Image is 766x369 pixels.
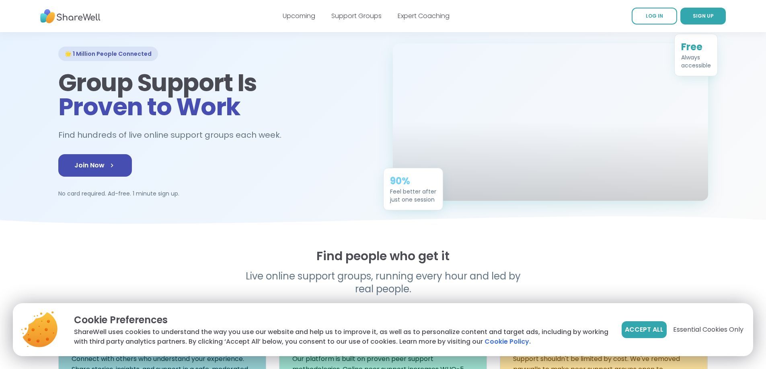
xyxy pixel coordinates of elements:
[625,325,663,334] span: Accept All
[58,249,708,263] h2: Find people who get it
[58,90,240,124] span: Proven to Work
[485,337,531,347] a: Cookie Policy.
[74,313,609,327] p: Cookie Preferences
[646,12,663,19] span: LOG IN
[58,128,290,142] h2: Find hundreds of live online support groups each week.
[390,188,436,204] div: Feel better after just one session
[673,325,743,334] span: Essential Cookies Only
[283,11,315,20] a: Upcoming
[40,5,101,27] img: ShareWell Nav Logo
[681,41,711,53] div: Free
[331,11,382,20] a: Support Groups
[681,53,711,69] div: Always accessible
[680,8,726,24] a: SIGN UP
[58,47,158,61] div: 🌟 1 Million People Connected
[693,12,714,19] span: SIGN UP
[632,8,677,24] a: LOG IN
[622,321,667,338] button: Accept All
[398,11,450,20] a: Expert Coaching
[74,161,116,170] span: Join Now
[58,154,132,177] a: Join Now
[58,71,374,119] h1: Group Support Is
[58,190,374,198] p: No card required. Ad-free. 1 minute sign up.
[74,327,609,347] p: ShareWell uses cookies to understand the way you use our website and help us to improve it, as we...
[390,175,436,188] div: 90%
[229,270,538,296] p: Live online support groups, running every hour and led by real people.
